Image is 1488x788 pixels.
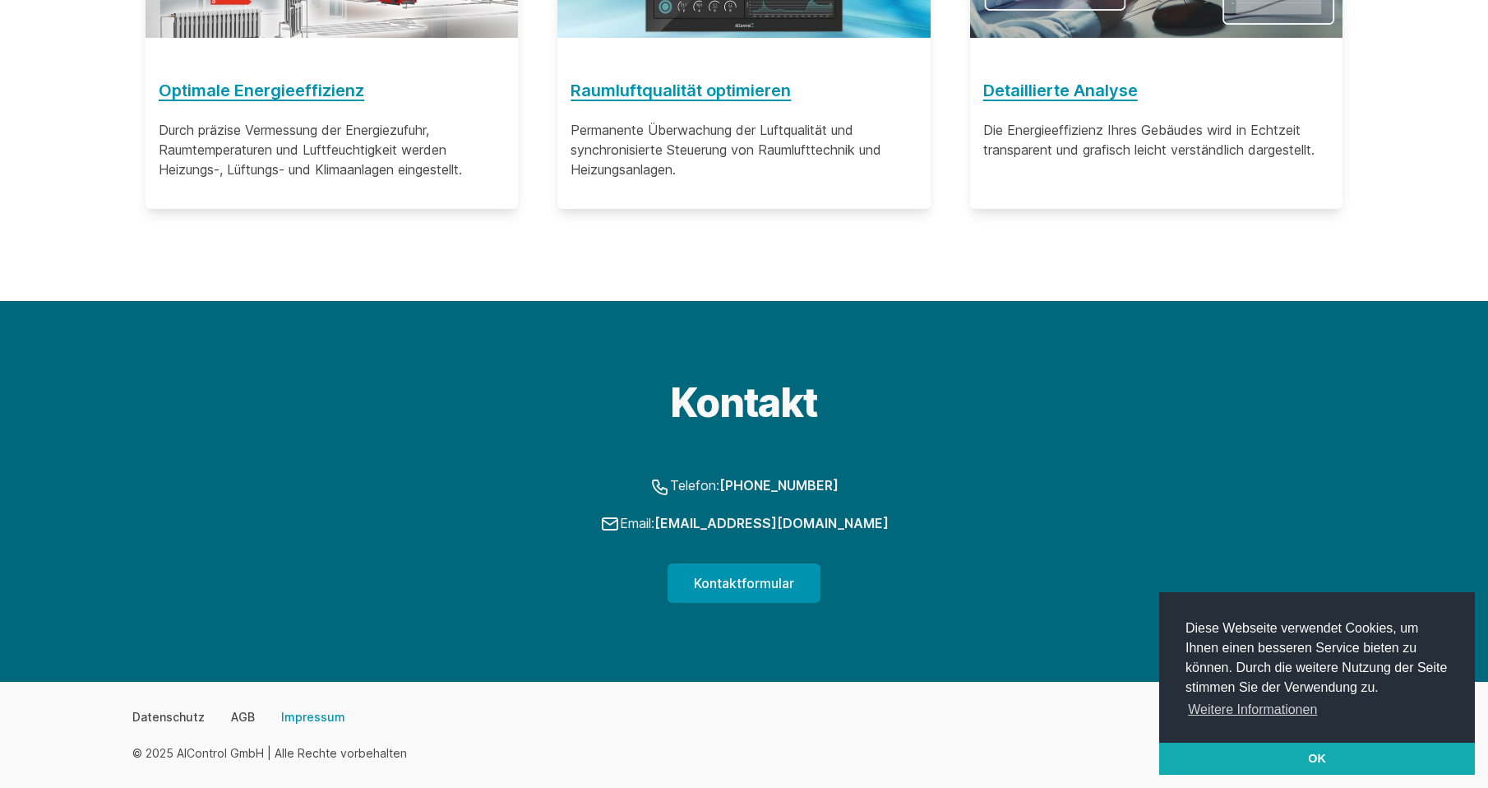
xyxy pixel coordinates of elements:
[668,563,820,603] a: Kontaktformular
[571,77,917,104] a: Raumluftqualität optimieren
[1185,619,1449,722] span: Diese Webseite verwendet Cookies, um Ihnen einen besseren Service bieten zu können. Durch die wei...
[983,77,1329,104] a: Detaillierte Analyse
[132,709,205,725] a: Datenschutz
[600,515,889,531] nobr: Email:
[983,120,1329,160] p: Die Energieeffizienz Ihres Gebäudes wird in Echtzeit transparent und grafisch leicht verständlich...
[654,515,889,531] a: [EMAIL_ADDRESS][DOMAIN_NAME]
[571,120,917,179] p: Permanente Überwachung der Luftqualität und synchronisierte Steuerung von Raumlufttechnik und Hei...
[1185,698,1320,722] a: learn more about cookies
[719,477,839,494] a: [PHONE_NUMBER]
[132,745,407,762] p: © 2025 AIControl GmbH | Alle Rechte vorbehalten
[159,77,505,104] a: Optimale Energieeffizienz
[1159,592,1475,775] div: cookieconsent
[1159,743,1475,776] a: dismiss cookie message
[231,709,255,725] a: AGB
[650,477,839,494] nobr: Telefon:
[159,120,505,179] p: Durch präzise Vermessung der Energiezufuhr, Raumtemperaturen und Luftfeuchtigkeit werden Heizungs...
[281,709,345,725] a: Impressum
[438,383,1050,423] h2: Kontakt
